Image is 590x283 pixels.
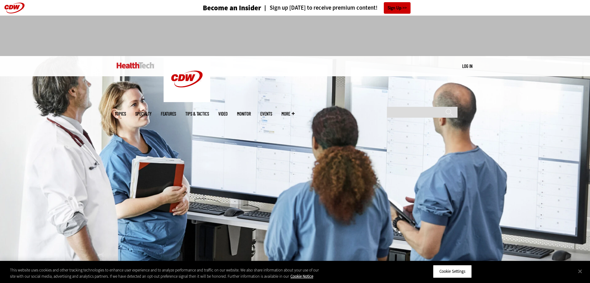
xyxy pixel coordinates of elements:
[182,22,408,50] iframe: advertisement
[462,63,472,69] div: User menu
[164,97,210,104] a: CDW
[135,111,151,116] span: Specialty
[161,111,176,116] a: Features
[117,62,154,68] img: Home
[433,265,472,278] button: Cookie Settings
[261,5,378,11] a: Sign up [DATE] to receive premium content!
[573,264,587,278] button: Close
[384,2,411,14] a: Sign Up
[237,111,251,116] a: MonITor
[115,111,126,116] span: Topics
[218,111,228,116] a: Video
[179,4,261,12] a: Become an Insider
[260,111,272,116] a: Events
[203,4,261,12] h3: Become an Insider
[281,111,295,116] span: More
[10,267,324,279] div: This website uses cookies and other tracking technologies to enhance user experience and to analy...
[290,274,313,279] a: More information about your privacy
[164,56,210,102] img: Home
[185,111,209,116] a: Tips & Tactics
[462,63,472,69] a: Log in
